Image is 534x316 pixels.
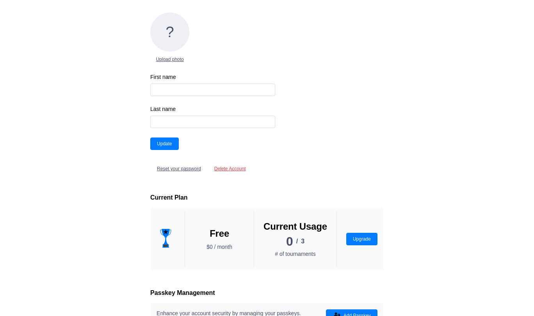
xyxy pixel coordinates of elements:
[346,233,377,245] button: Upgrade
[150,162,208,175] button: Reset your password
[150,73,275,80] label: First name
[286,237,293,245] span: 0
[208,162,253,175] button: Delete Account
[150,194,384,202] h2: Current Plan
[210,227,229,240] h2: Free
[206,244,232,250] span: $0 / month
[150,55,189,64] button: Upload photo
[150,137,179,150] button: Update
[150,105,275,112] label: Last name
[150,289,384,297] h2: Passkey Management
[157,229,175,248] img: trophy_dark.0b3297c893b90555eee32abe43c4767c.svg
[150,12,189,52] span: ?
[301,237,304,245] span: 3
[263,220,327,233] h2: Current Usage
[296,237,298,245] span: /
[275,251,315,257] span: # of tournaments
